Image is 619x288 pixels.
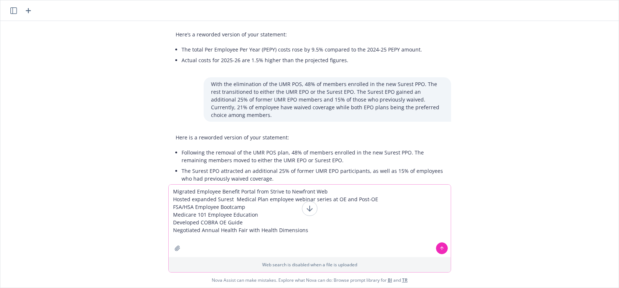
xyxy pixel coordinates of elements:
[182,55,422,65] li: Actual costs for 2025-26 are 1.5% higher than the projected figures.
[169,185,451,257] textarea: Migrated Employee Benefit Portal from Strive to Newfront Web Hosted expanded Surest Medical Plan ...
[388,277,392,283] a: BI
[173,262,446,268] p: Web search is disabled when a file is uploaded
[182,166,444,184] li: The Surest EPO attracted an additional 25% of former UMR EPO participants, as well as 15% of empl...
[211,80,444,119] p: With the elimination of the UMR POS, 48% of members enrolled in the new Surest PPO. The rest tran...
[176,134,444,141] p: Here is a reworded version of your statement:
[182,44,422,55] li: The total Per Employee Per Year (PEPY) costs rose by 9.5% compared to the 2024-25 PEPY amount.
[3,273,616,288] span: Nova Assist can make mistakes. Explore what Nova can do: Browse prompt library for and
[182,147,444,166] li: Following the removal of the UMR POS plan, 48% of members enrolled in the new Surest PPO. The rem...
[402,277,408,283] a: TR
[176,31,422,38] p: Here’s a reworded version of your statement:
